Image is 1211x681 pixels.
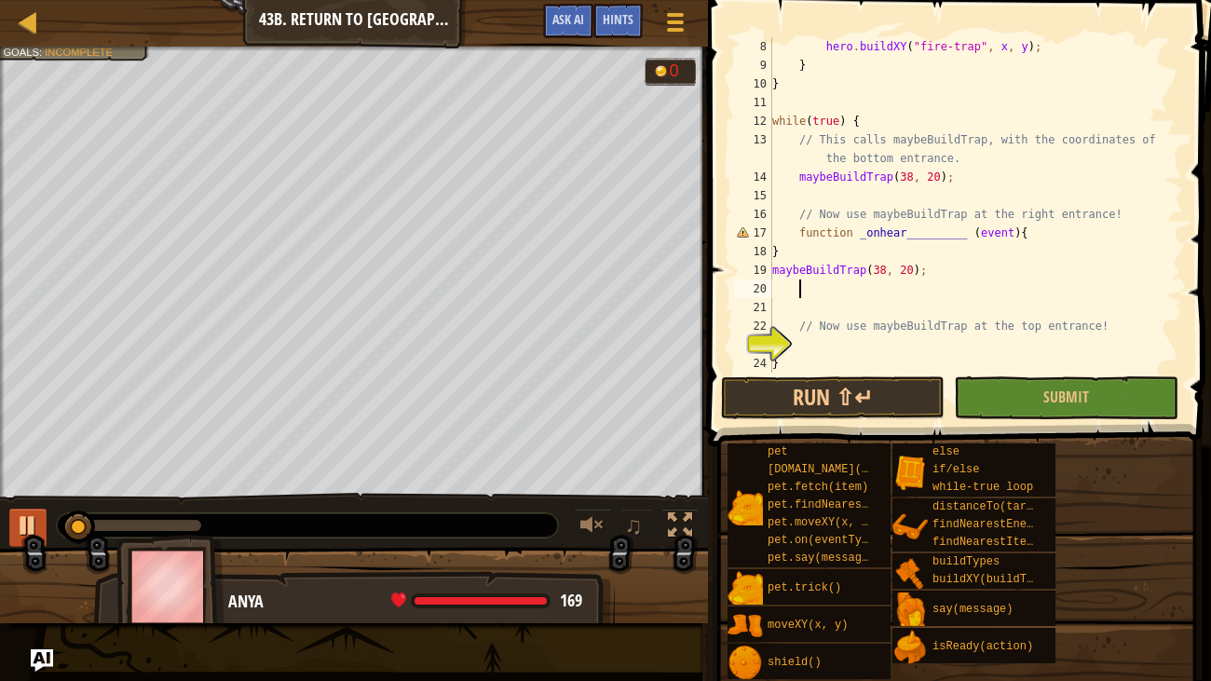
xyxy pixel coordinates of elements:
[734,37,772,56] div: 8
[932,573,1094,586] span: buildXY(buildType, x, y)
[734,373,772,391] div: 25
[721,376,945,419] button: Run ⇧↵
[734,224,772,242] div: 17
[892,555,928,591] img: portrait.png
[734,335,772,354] div: 23
[768,445,788,458] span: pet
[574,509,611,547] button: Adjust volume
[768,463,902,476] span: [DOMAIN_NAME](enemy)
[734,205,772,224] div: 16
[932,640,1033,653] span: isReady(action)
[39,46,45,58] span: :
[3,46,39,58] span: Goals
[892,592,928,628] img: portrait.png
[734,130,772,168] div: 13
[768,534,942,547] span: pet.on(eventType, handler)
[9,509,47,547] button: Ctrl + P: Play
[603,10,633,28] span: Hints
[670,62,688,79] div: 0
[1043,387,1089,407] span: Submit
[892,510,928,545] img: portrait.png
[768,581,841,594] span: pet.trick()
[543,4,593,38] button: Ask AI
[892,455,928,490] img: portrait.png
[768,481,868,494] span: pet.fetch(item)
[728,646,763,681] img: portrait.png
[31,649,53,672] button: Ask AI
[624,511,643,539] span: ♫
[954,376,1177,419] button: Submit
[932,463,979,476] span: if/else
[932,536,1046,549] span: findNearestItem()
[734,298,772,317] div: 21
[734,75,772,93] div: 10
[768,552,875,565] span: pet.say(message)
[228,590,596,614] div: Anya
[734,56,772,75] div: 9
[734,354,772,373] div: 24
[734,168,772,186] div: 14
[620,509,652,547] button: ♫
[932,500,1054,513] span: distanceTo(target)
[391,592,582,609] div: health: 169 / 169
[768,619,848,632] span: moveXY(x, y)
[734,261,772,279] div: 19
[560,589,582,612] span: 169
[932,555,1000,568] span: buildTypes
[734,242,772,261] div: 18
[552,10,584,28] span: Ask AI
[892,630,928,665] img: portrait.png
[734,279,772,298] div: 20
[734,93,772,112] div: 11
[728,608,763,644] img: portrait.png
[734,112,772,130] div: 12
[45,46,113,58] span: Incomplete
[734,186,772,205] div: 15
[932,445,959,458] span: else
[734,317,772,335] div: 22
[661,509,699,547] button: Toggle fullscreen
[768,498,948,511] span: pet.findNearestByType(type)
[932,481,1033,494] span: while-true loop
[768,516,875,529] span: pet.moveXY(x, y)
[116,535,225,638] img: thang_avatar_frame.png
[652,4,699,48] button: Show game menu
[932,603,1013,616] span: say(message)
[645,58,696,86] div: Team 'humans' has 0 gold.
[728,571,763,606] img: portrait.png
[768,656,822,669] span: shield()
[932,518,1054,531] span: findNearestEnemy()
[728,490,763,525] img: portrait.png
